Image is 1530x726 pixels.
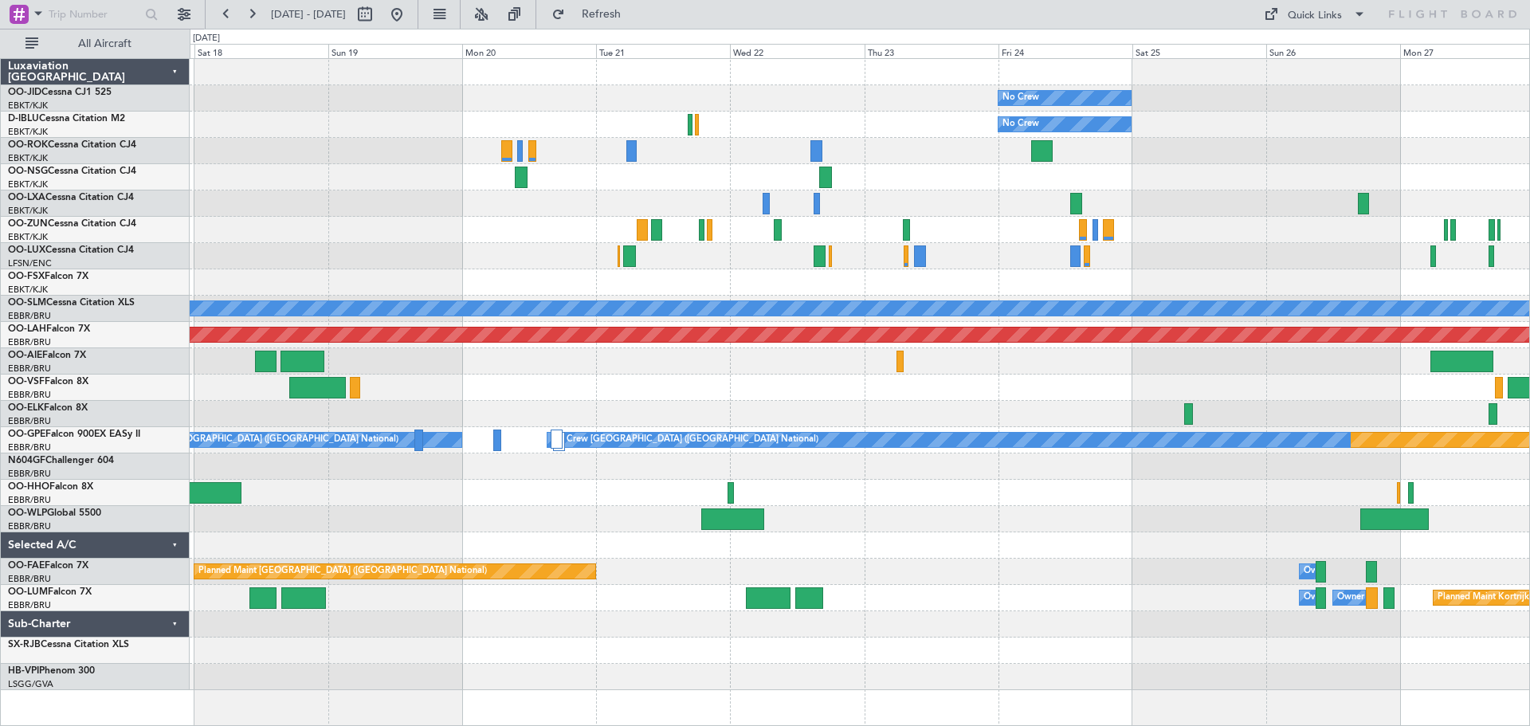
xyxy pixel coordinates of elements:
a: OO-AIEFalcon 7X [8,351,86,360]
span: OO-FAE [8,561,45,571]
a: OO-FSXFalcon 7X [8,272,88,281]
div: Tue 21 [596,44,730,58]
a: EBKT/KJK [8,126,48,138]
a: N604GFChallenger 604 [8,456,114,465]
span: Refresh [568,9,635,20]
div: Sun 26 [1266,44,1400,58]
a: EBKT/KJK [8,152,48,164]
div: No Crew [1002,86,1039,110]
a: EBBR/BRU [8,599,51,611]
a: OO-FAEFalcon 7X [8,561,88,571]
a: D-IBLUCessna Citation M2 [8,114,125,124]
span: OO-HHO [8,482,49,492]
a: LSGG/GVA [8,678,53,690]
div: Quick Links [1288,8,1342,24]
a: EBKT/KJK [8,100,48,112]
span: OO-AIE [8,351,42,360]
div: Wed 22 [730,44,864,58]
a: OO-JIDCessna CJ1 525 [8,88,112,97]
div: Thu 23 [865,44,998,58]
span: All Aircraft [41,38,168,49]
a: OO-SLMCessna Citation XLS [8,298,135,308]
span: OO-ZUN [8,219,48,229]
a: HB-VPIPhenom 300 [8,666,95,676]
a: LFSN/ENC [8,257,52,269]
a: OO-WLPGlobal 5500 [8,508,101,518]
button: Refresh [544,2,640,27]
span: OO-FSX [8,272,45,281]
div: Sat 25 [1132,44,1266,58]
div: Owner Melsbroek Air Base [1304,559,1412,583]
span: SX-RJB [8,640,41,649]
div: Planned Maint [GEOGRAPHIC_DATA] ([GEOGRAPHIC_DATA] National) [198,559,487,583]
span: [DATE] - [DATE] [271,7,346,22]
a: OO-ROKCessna Citation CJ4 [8,140,136,150]
div: No Crew [GEOGRAPHIC_DATA] ([GEOGRAPHIC_DATA] National) [551,428,818,452]
a: EBKT/KJK [8,205,48,217]
a: EBKT/KJK [8,284,48,296]
a: OO-LXACessna Citation CJ4 [8,193,134,202]
a: OO-LUMFalcon 7X [8,587,92,597]
span: OO-LAH [8,324,46,334]
span: D-IBLU [8,114,39,124]
a: EBBR/BRU [8,336,51,348]
a: OO-NSGCessna Citation CJ4 [8,167,136,176]
a: EBBR/BRU [8,573,51,585]
button: All Aircraft [18,31,173,57]
span: N604GF [8,456,45,465]
a: SX-RJBCessna Citation XLS [8,640,129,649]
span: OO-VSF [8,377,45,387]
div: [DATE] [193,32,220,45]
a: OO-HHOFalcon 8X [8,482,93,492]
div: Fri 24 [998,44,1132,58]
span: OO-WLP [8,508,47,518]
a: EBBR/BRU [8,310,51,322]
a: EBBR/BRU [8,468,51,480]
a: OO-LAHFalcon 7X [8,324,90,334]
a: EBKT/KJK [8,179,48,190]
span: OO-JID [8,88,41,97]
a: EBBR/BRU [8,389,51,401]
span: HB-VPI [8,666,39,676]
a: EBBR/BRU [8,415,51,427]
div: Owner Melsbroek Air Base [1304,586,1412,610]
div: Mon 20 [462,44,596,58]
span: OO-ELK [8,403,44,413]
span: OO-LUM [8,587,48,597]
a: EBBR/BRU [8,520,51,532]
div: Sun 19 [328,44,462,58]
a: OO-LUXCessna Citation CJ4 [8,245,134,255]
a: OO-ZUNCessna Citation CJ4 [8,219,136,229]
button: Quick Links [1256,2,1374,27]
span: OO-LXA [8,193,45,202]
span: OO-LUX [8,245,45,255]
a: OO-ELKFalcon 8X [8,403,88,413]
span: OO-GPE [8,430,45,439]
a: OO-GPEFalcon 900EX EASy II [8,430,140,439]
div: Owner Melsbroek Air Base [1337,586,1446,610]
span: OO-ROK [8,140,48,150]
a: OO-VSFFalcon 8X [8,377,88,387]
div: No Crew [1002,112,1039,136]
a: EBBR/BRU [8,494,51,506]
a: EBBR/BRU [8,441,51,453]
a: EBBR/BRU [8,363,51,375]
a: EBKT/KJK [8,231,48,243]
div: No Crew [GEOGRAPHIC_DATA] ([GEOGRAPHIC_DATA] National) [131,428,398,452]
span: OO-NSG [8,167,48,176]
div: Sat 18 [194,44,328,58]
input: Trip Number [49,2,140,26]
span: OO-SLM [8,298,46,308]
